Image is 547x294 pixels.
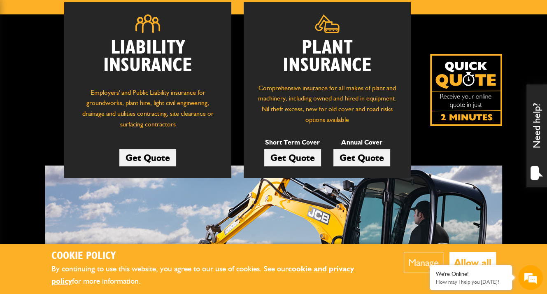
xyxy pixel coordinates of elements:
p: Employers' and Public Liability insurance for groundworks, plant hire, light civil engineering, d... [77,87,219,134]
a: cookie and privacy policy [51,264,354,286]
a: Get your insurance quote isn just 2-minutes [430,54,502,126]
button: Allow all [449,252,496,273]
p: Short Term Cover [264,137,321,148]
div: We're Online! [436,271,506,278]
p: Comprehensive insurance for all makes of plant and machinery, including owned and hired in equipm... [256,83,398,125]
a: Get Quote [119,149,176,166]
p: By continuing to use this website, you agree to our use of cookies. See our for more information. [51,263,379,288]
a: Get Quote [333,149,390,166]
p: Annual Cover [333,137,390,148]
div: Need help? [526,84,547,187]
h2: Liability Insurance [77,39,219,79]
p: How may I help you today? [436,279,506,285]
h2: Cookie Policy [51,250,379,263]
img: Quick Quote [430,54,502,126]
a: Get Quote [264,149,321,166]
h2: Plant Insurance [256,39,398,75]
button: Manage [404,252,443,273]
